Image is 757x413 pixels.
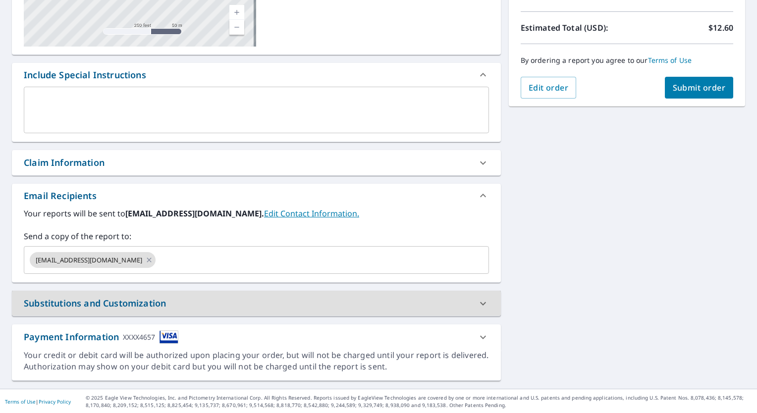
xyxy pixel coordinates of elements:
[12,63,501,87] div: Include Special Instructions
[521,22,627,34] p: Estimated Total (USD):
[24,230,489,242] label: Send a copy of the report to:
[123,330,155,344] div: XXXX4657
[5,398,36,405] a: Terms of Use
[39,398,71,405] a: Privacy Policy
[12,150,501,175] div: Claim Information
[125,208,264,219] b: [EMAIL_ADDRESS][DOMAIN_NAME].
[12,184,501,207] div: Email Recipients
[665,77,734,99] button: Submit order
[12,324,501,350] div: Payment InformationXXXX4657cardImage
[24,156,105,169] div: Claim Information
[24,68,146,82] div: Include Special Instructions
[648,55,692,65] a: Terms of Use
[529,82,569,93] span: Edit order
[24,330,178,344] div: Payment Information
[264,208,359,219] a: EditContactInfo
[160,330,178,344] img: cardImage
[12,291,501,316] div: Substitutions and Customization
[708,22,733,34] p: $12.60
[673,82,726,93] span: Submit order
[24,350,489,372] div: Your credit or debit card will be authorized upon placing your order, but will not be charged unt...
[24,207,489,219] label: Your reports will be sent to
[86,394,752,409] p: © 2025 Eagle View Technologies, Inc. and Pictometry International Corp. All Rights Reserved. Repo...
[521,56,733,65] p: By ordering a report you agree to our
[24,189,97,203] div: Email Recipients
[229,5,244,20] a: Current Level 17, Zoom In
[30,252,156,268] div: [EMAIL_ADDRESS][DOMAIN_NAME]
[521,77,577,99] button: Edit order
[229,20,244,35] a: Current Level 17, Zoom Out
[5,399,71,405] p: |
[30,256,148,265] span: [EMAIL_ADDRESS][DOMAIN_NAME]
[24,297,166,310] div: Substitutions and Customization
